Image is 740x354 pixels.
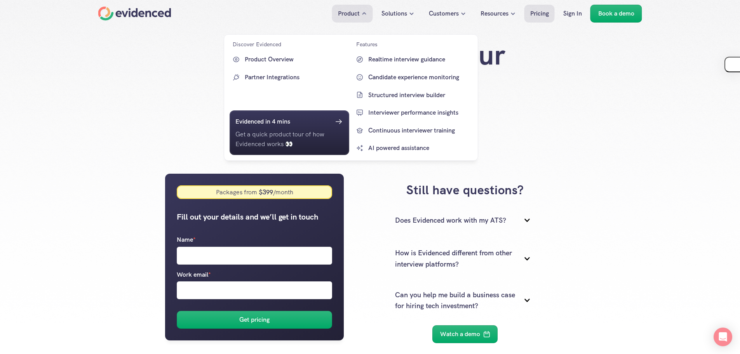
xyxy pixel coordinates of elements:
a: Pricing [524,5,555,23]
a: Sign In [557,5,588,23]
p: Watch a demo [440,329,480,339]
p: Customers [429,9,459,19]
p: Discover Evidenced [233,40,281,49]
p: Structured interview builder [368,90,470,100]
div: Packages from /month [216,188,293,196]
p: Continuous interviewer training [368,126,470,136]
a: Watch a demo [432,325,498,343]
p: Resources [481,9,508,19]
p: How is Evidenced different from other interview platforms? [395,248,515,270]
p: Product Overview [245,54,347,65]
input: Name* [177,247,332,265]
p: Features [356,40,377,49]
h1: Pricing built to fit your process [215,39,526,104]
p: Product [338,9,360,19]
a: Realtime interview guidance [353,52,472,66]
a: Product Overview [230,52,349,66]
p: Candidate experience monitoring [368,72,470,82]
p: Book a demo [598,9,634,19]
a: Continuous interviewer training [353,124,472,138]
p: Get a quick product tour of how Evidenced works 👀 [235,129,343,149]
p: Sign In [563,9,582,19]
p: Solutions [381,9,407,19]
a: Evidenced in 4 minsGet a quick product tour of how Evidenced works 👀 [230,110,349,155]
input: Work email* [177,281,332,299]
p: Can you help me build a business case for hiring tech investment? [395,289,515,312]
h3: Still have questions? [363,181,567,199]
p: Work email [177,270,211,280]
a: Home [98,7,171,21]
h6: Evidenced in 4 mins [235,117,290,127]
strong: $ 399 [257,188,273,196]
p: Partner Integrations [245,72,347,82]
p: Pricing [530,9,549,19]
a: Book a demo [590,5,642,23]
div: Open Intercom Messenger [714,328,732,346]
h6: Get pricing [239,315,270,325]
p: Interviewer performance insights [368,108,470,118]
p: Does Evidenced work with my ATS? [395,215,515,226]
a: AI powered assistance [353,141,472,155]
a: Candidate experience monitoring [353,70,472,84]
a: Structured interview builder [353,88,472,102]
p: Name [177,235,196,245]
button: Get pricing [177,311,332,329]
p: AI powered assistance [368,143,470,153]
a: Partner Integrations [230,70,349,84]
h5: Fill out your details and we’ll get in touch [177,211,332,223]
p: Realtime interview guidance [368,54,470,65]
a: Interviewer performance insights [353,106,472,120]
